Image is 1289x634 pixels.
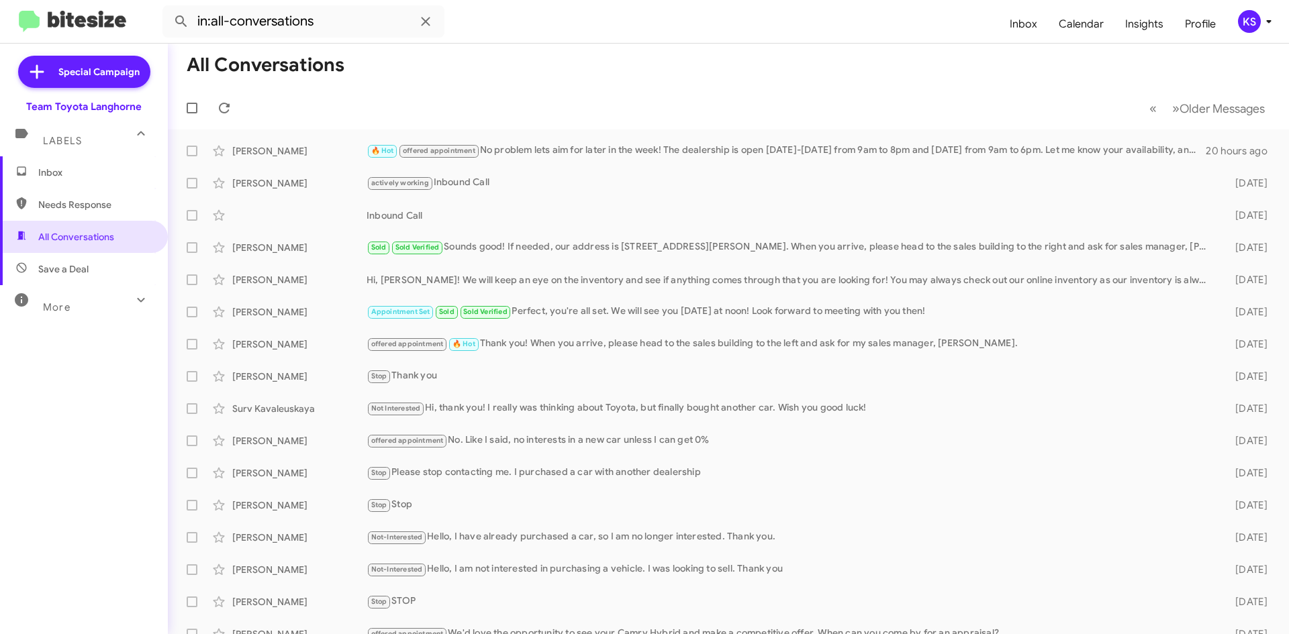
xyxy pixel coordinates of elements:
div: Inbound Call [367,175,1214,191]
div: 20 hours ago [1206,144,1278,158]
div: [PERSON_NAME] [232,595,367,609]
span: » [1172,100,1180,117]
div: Stop [367,497,1214,513]
div: Surv Kavaleuskaya [232,402,367,415]
a: Profile [1174,5,1227,44]
div: [DATE] [1214,337,1278,351]
span: Inbox [38,166,152,179]
span: offered appointment [371,436,444,445]
nav: Page navigation example [1142,95,1273,122]
div: [PERSON_NAME] [232,434,367,447]
div: [PERSON_NAME] [232,531,367,544]
div: [PERSON_NAME] [232,337,367,351]
a: Inbox [999,5,1048,44]
span: Sold Verified [395,243,440,252]
div: Hi, [PERSON_NAME]! We will keep an eye on the inventory and see if anything comes through that yo... [367,273,1214,286]
div: [DATE] [1214,273,1278,286]
span: offered appointment [403,146,475,155]
div: [DATE] [1214,402,1278,415]
div: Inbound Call [367,209,1214,222]
span: Stop [371,372,387,380]
div: [DATE] [1214,563,1278,576]
div: Team Toyota Langhorne [26,100,142,113]
span: Stop [371,597,387,606]
div: Thank you [367,368,1214,384]
input: Search [162,5,444,38]
div: [DATE] [1214,176,1278,190]
span: Special Campaign [58,65,140,78]
div: [PERSON_NAME] [232,370,367,383]
span: offered appointment [371,339,444,348]
span: actively working [371,178,429,187]
div: [DATE] [1214,209,1278,222]
button: Next [1164,95,1273,122]
span: Save a Deal [38,262,89,276]
span: Stop [371,468,387,477]
span: Older Messages [1180,101,1265,116]
span: 🔥 Hot [452,339,475,348]
div: [DATE] [1214,466,1278,480]
div: [PERSON_NAME] [232,144,367,158]
div: Hello, I have already purchased a car, so I am no longer interested. Thank you. [367,529,1214,545]
div: [PERSON_NAME] [232,273,367,286]
span: More [43,301,70,313]
div: Perfect, you're all set. We will see you [DATE] at noon! Look forward to meeting with you then! [367,304,1214,319]
div: No. Like I said, no interests in a new car unless I can get 0% [367,433,1214,448]
div: [DATE] [1214,531,1278,544]
div: [PERSON_NAME] [232,305,367,319]
a: Special Campaign [18,56,150,88]
button: KS [1227,10,1274,33]
span: Not-Interested [371,533,423,541]
div: [PERSON_NAME] [232,498,367,512]
div: [PERSON_NAME] [232,241,367,254]
div: [PERSON_NAME] [232,176,367,190]
span: All Conversations [38,230,114,244]
span: Not-Interested [371,565,423,574]
div: [DATE] [1214,434,1278,447]
span: 🔥 Hot [371,146,394,155]
span: Appointment Set [371,307,430,316]
div: Please stop contacting me. I purchased a car with another dealership [367,465,1214,480]
div: [DATE] [1214,305,1278,319]
div: STOP [367,594,1214,609]
a: Insights [1114,5,1174,44]
span: Not Interested [371,404,421,413]
span: Sold [439,307,455,316]
span: Stop [371,500,387,509]
span: Labels [43,135,82,147]
div: [DATE] [1214,498,1278,512]
div: Sounds good! If needed, our address is [STREET_ADDRESS][PERSON_NAME]. When you arrive, please hea... [367,240,1214,255]
a: Calendar [1048,5,1114,44]
div: [DATE] [1214,241,1278,254]
span: Needs Response [38,198,152,211]
h1: All Conversations [187,54,344,76]
div: [DATE] [1214,595,1278,609]
div: [PERSON_NAME] [232,563,367,576]
button: Previous [1141,95,1165,122]
div: No problem lets aim for later in the week! The dealership is open [DATE]-[DATE] from 9am to 8pm a... [367,143,1206,158]
span: « [1149,100,1157,117]
div: [PERSON_NAME] [232,466,367,480]
span: Sold [371,243,387,252]
div: Thank you! When you arrive, please head to the sales building to the left and ask for my sales ma... [367,336,1214,352]
div: Hello, I am not interested in purchasing a vehicle. I was looking to sell. Thank you [367,562,1214,577]
div: Hi, thank you! I really was thinking about Toyota, but finally bought another car. Wish you good ... [367,401,1214,416]
span: Sold Verified [463,307,508,316]
div: [DATE] [1214,370,1278,383]
div: KS [1238,10,1261,33]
